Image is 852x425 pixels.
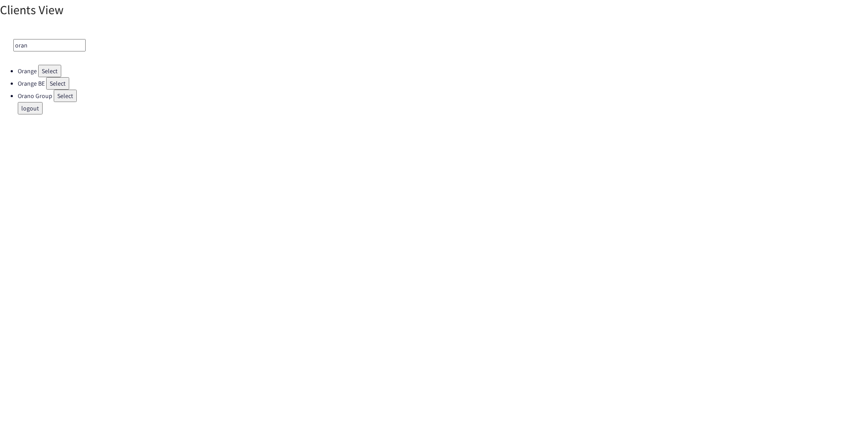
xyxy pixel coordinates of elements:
[18,90,852,102] li: Orano Group
[18,77,852,90] li: Orange BE
[808,382,852,425] iframe: Chat Widget
[808,382,852,425] div: Widget de chat
[18,65,852,77] li: Orange
[54,90,77,102] button: Select
[38,65,61,77] button: Select
[18,102,43,114] button: logout
[46,77,69,90] button: Select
